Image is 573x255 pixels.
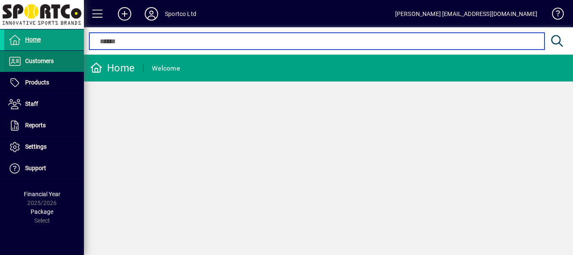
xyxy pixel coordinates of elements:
a: Customers [4,51,84,72]
div: Welcome [152,62,180,75]
span: Settings [25,143,47,150]
span: Customers [25,58,54,64]
a: Support [4,158,84,179]
span: Financial Year [24,191,60,197]
span: Home [25,36,41,43]
a: Reports [4,115,84,136]
div: Home [90,61,135,75]
a: Products [4,72,84,93]
span: Support [25,165,46,171]
span: Products [25,79,49,86]
div: [PERSON_NAME] [EMAIL_ADDRESS][DOMAIN_NAME] [395,7,537,21]
div: Sportco Ltd [165,7,196,21]
span: Reports [25,122,46,129]
button: Add [111,6,138,21]
span: Package [31,208,53,215]
a: Knowledge Base [546,2,563,29]
a: Staff [4,94,84,115]
span: Staff [25,100,38,107]
button: Profile [138,6,165,21]
a: Settings [4,137,84,158]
